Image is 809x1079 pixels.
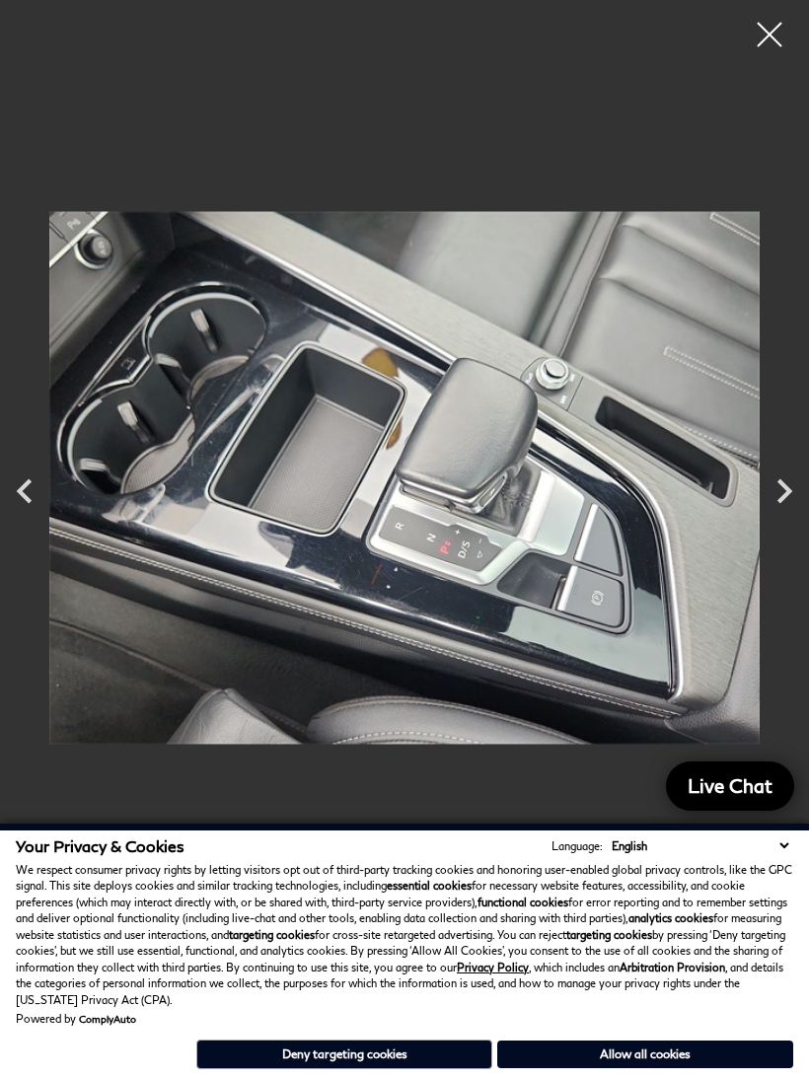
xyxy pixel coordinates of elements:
p: We respect consumer privacy rights by letting visitors opt out of third-party tracking cookies an... [16,862,793,1009]
strong: Arbitration Provision [620,961,725,973]
a: ComplyAuto [79,1013,136,1025]
strong: targeting cookies [566,928,652,941]
div: Language: [552,840,603,851]
button: Allow all cookies [497,1041,793,1068]
button: Deny targeting cookies [196,1040,492,1069]
select: Language Select [607,837,793,854]
img: Used 2023 Glacier White Metallic Audi 45 S line Premium Plus image 23 [49,15,760,941]
strong: essential cookies [387,879,472,892]
strong: targeting cookies [229,928,315,941]
a: Live Chat [666,761,794,811]
a: Privacy Policy [457,961,529,973]
span: Live Chat [678,773,782,798]
strong: functional cookies [478,896,568,908]
strong: analytics cookies [628,911,713,924]
span: Your Privacy & Cookies [16,836,184,855]
div: Next [760,457,809,526]
div: Powered by [16,1013,136,1025]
